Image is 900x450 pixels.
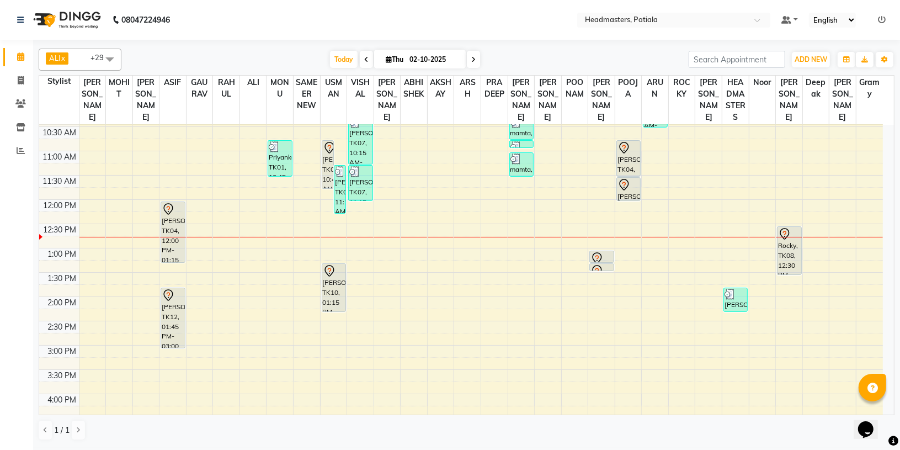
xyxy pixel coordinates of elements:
[803,76,829,101] span: Deepak
[695,76,722,124] span: [PERSON_NAME]
[510,141,533,147] div: mamta, TK03, 10:45 AM-10:55 AM, WX-UL-RC - Waxing Upper Lip - Premium
[617,178,640,200] div: [PERSON_NAME], TK04, 11:30 AM-12:00 PM, BLCH-F - Face
[777,227,801,274] div: Rocky, TK08, 12:30 PM-01:30 PM, HCG - Hair Cut by Senior Hair Stylist
[133,76,159,124] span: [PERSON_NAME]
[535,76,561,124] span: [PERSON_NAME]
[792,52,830,67] button: ADD NEW
[617,141,640,176] div: [PERSON_NAME], TK04, 10:45 AM-11:30 AM, CLP-O3 EXP - O3+ Express Cleanup
[161,202,184,262] div: [PERSON_NAME], TK04, 12:00 PM-01:15 PM, RT-IG - [PERSON_NAME] Touchup(one inch only)
[508,76,535,124] span: [PERSON_NAME]
[41,224,79,236] div: 12:30 PM
[41,127,79,139] div: 10:30 AM
[46,346,79,357] div: 3:00 PM
[267,76,293,101] span: MONU
[349,166,372,200] div: [PERSON_NAME], TK07, 11:15 AM-12:00 PM, BRD - [PERSON_NAME]
[322,141,333,188] div: [PERSON_NAME], TK06, 10:45 AM-11:45 AM, HCG - Hair Cut by Senior Hair Stylist
[187,76,213,101] span: GAURAV
[46,370,79,382] div: 3:30 PM
[60,54,65,62] a: x
[510,117,533,139] div: mamta, TK03, 10:15 AM-10:45 AM, Eye Brow Wax
[349,117,372,164] div: [PERSON_NAME], TK07, 10:15 AM-11:15 AM, HCG - Hair Cut by Senior Hair Stylist
[510,153,533,176] div: mamta, TK03, 11:00 AM-11:30 AM, Nose Wax
[829,76,856,124] span: [PERSON_NAME]
[724,288,747,311] div: [PERSON_NAME], TK11, 01:45 PM-02:15 PM, BA - Bridal Advance
[46,394,79,406] div: 4:00 PM
[642,76,668,101] span: ARUN
[749,76,776,89] span: Noor
[41,200,79,211] div: 12:00 PM
[39,76,79,87] div: Stylist
[268,141,291,176] div: Priyanka, TK01, 10:45 AM-11:30 AM, BD - Blow dry
[689,51,785,68] input: Search Appointment
[159,76,186,89] span: ASIF
[347,76,374,101] span: VISHAL
[46,248,79,260] div: 1:00 PM
[79,76,106,124] span: [PERSON_NAME]
[240,76,267,89] span: ALI
[383,55,406,63] span: Thu
[49,54,60,62] span: ALI
[454,76,481,101] span: ARSH
[481,76,508,101] span: PRADEEP
[795,55,827,63] span: ADD NEW
[854,406,889,439] iframe: chat widget
[322,264,345,311] div: [PERSON_NAME], TK10, 01:15 PM-02:15 PM, HCG - Hair Cut by Senior Hair Stylist
[669,76,695,101] span: ROCKY
[321,76,347,101] span: USMAN
[46,273,79,284] div: 1:30 PM
[90,53,112,62] span: +29
[590,264,613,271] div: [PERSON_NAME], TK09, 01:15 PM-01:25 PM, WX-FA-RC - Waxing Full Arms - Premium
[615,76,642,101] span: POOJA
[41,176,79,187] div: 11:30 AM
[856,76,883,101] span: Gramy
[406,51,461,68] input: 2025-10-02
[161,288,184,348] div: [PERSON_NAME], TK12, 01:45 PM-03:00 PM, RT-IG - [PERSON_NAME] Touchup(one inch only)
[588,76,615,124] span: [PERSON_NAME]
[54,425,70,436] span: 1 / 1
[562,76,588,101] span: POONAM
[401,76,427,101] span: ABHISHEK
[722,76,749,124] span: HEADMASTERS
[330,51,358,68] span: Today
[590,251,613,262] div: [PERSON_NAME], TK09, 01:00 PM-01:15 PM, [GEOGRAPHIC_DATA]-FL-RC - Waxing Full Legs -Premium
[46,321,79,333] div: 2:30 PM
[776,76,802,124] span: [PERSON_NAME]
[106,76,132,101] span: MOHIT
[121,4,170,35] b: 08047224946
[28,4,104,35] img: logo
[374,76,401,124] span: [PERSON_NAME]
[46,297,79,309] div: 2:00 PM
[41,151,79,163] div: 11:00 AM
[294,76,320,113] span: SAMEER NEW
[334,166,345,213] div: [PERSON_NAME], TK05, 11:15 AM-12:15 PM, HCG - Hair Cut by Senior Hair Stylist
[213,76,239,101] span: RAHUL
[428,76,454,101] span: AKSHAY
